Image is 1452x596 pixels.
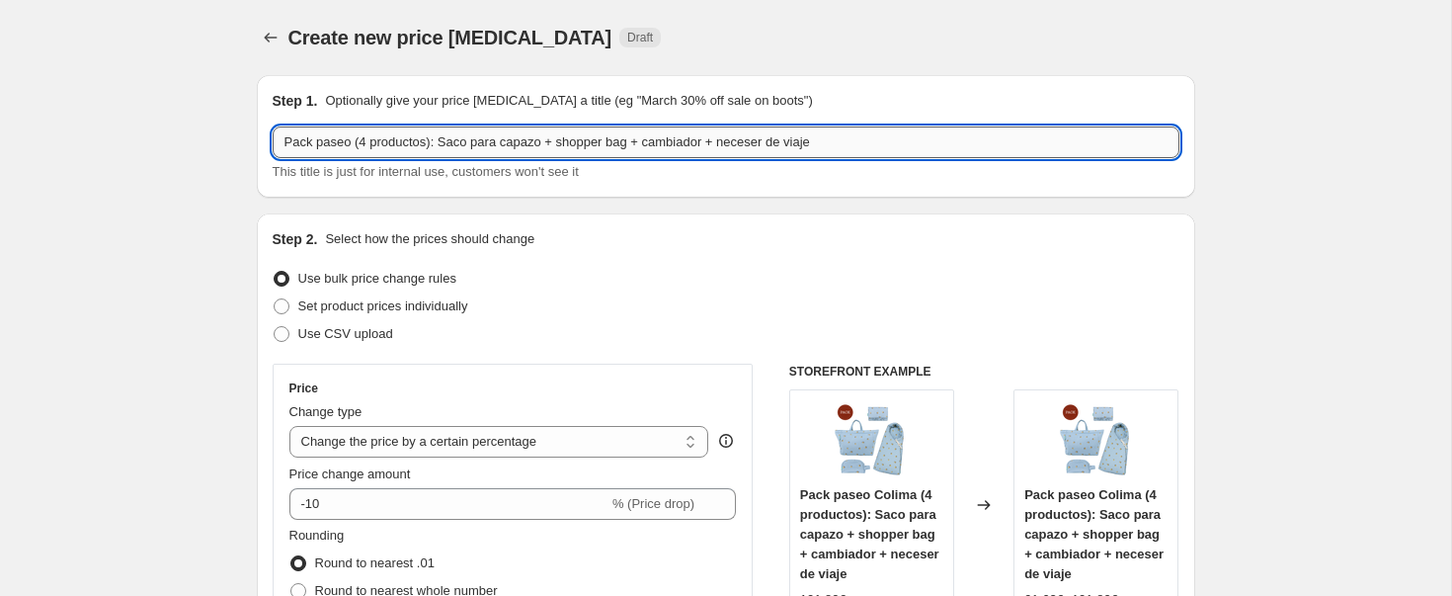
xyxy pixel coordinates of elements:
[325,91,812,111] p: Optionally give your price [MEDICAL_DATA] a title (eg "March 30% off sale on boots")
[289,528,345,543] span: Rounding
[716,431,736,451] div: help
[289,381,318,396] h3: Price
[289,404,363,419] span: Change type
[1057,400,1136,479] img: Colimapackpaseo_80x.png
[298,271,456,286] span: Use bulk price change rules
[298,326,393,341] span: Use CSV upload
[273,164,579,179] span: This title is just for internal use, customers won't see it
[315,555,435,570] span: Round to nearest .01
[832,400,911,479] img: Colimapackpaseo_80x.png
[298,298,468,313] span: Set product prices individually
[800,487,939,581] span: Pack paseo Colima (4 productos): Saco para capazo + shopper bag + cambiador + neceser de viaje
[257,24,284,51] button: Price change jobs
[1024,487,1164,581] span: Pack paseo Colima (4 productos): Saco para capazo + shopper bag + cambiador + neceser de viaje
[273,127,1179,158] input: 30% off holiday sale
[289,467,411,481] span: Price change amount
[289,488,608,520] input: -15
[627,30,653,45] span: Draft
[288,27,612,48] span: Create new price [MEDICAL_DATA]
[325,229,534,249] p: Select how the prices should change
[273,229,318,249] h2: Step 2.
[273,91,318,111] h2: Step 1.
[612,496,694,511] span: % (Price drop)
[789,364,1179,380] h6: STOREFRONT EXAMPLE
